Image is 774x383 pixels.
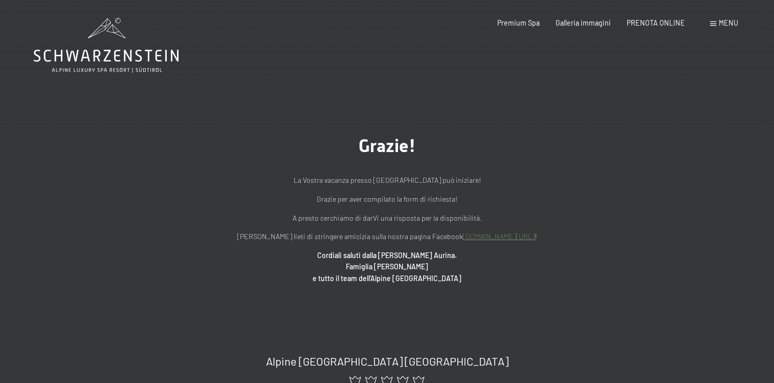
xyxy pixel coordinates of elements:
[266,354,508,368] span: Alpine [GEOGRAPHIC_DATA] [GEOGRAPHIC_DATA]
[313,251,461,283] strong: Cordiali saluti dalla [PERSON_NAME] Aurina. Famiglia [PERSON_NAME] e tutto il team dell’Alpine [G...
[162,212,612,224] p: A presto cerchiamo di darVi una risposta per la disponibilità.
[162,175,612,186] p: La Vostra vacanza presso [GEOGRAPHIC_DATA] può iniziare!
[497,18,540,27] a: Premium Spa
[162,231,612,243] p: [PERSON_NAME] lieti di stringere amicizia sulla nostra pagina Facebook !
[162,194,612,205] p: Grazie per aver compilato la form di richiesta!
[627,18,685,27] a: PRENOTA ONLINE
[359,135,416,156] span: Grazie!
[556,18,611,27] a: Galleria immagini
[719,18,738,27] span: Menu
[463,232,535,241] a: [DOMAIN_NAME][URL]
